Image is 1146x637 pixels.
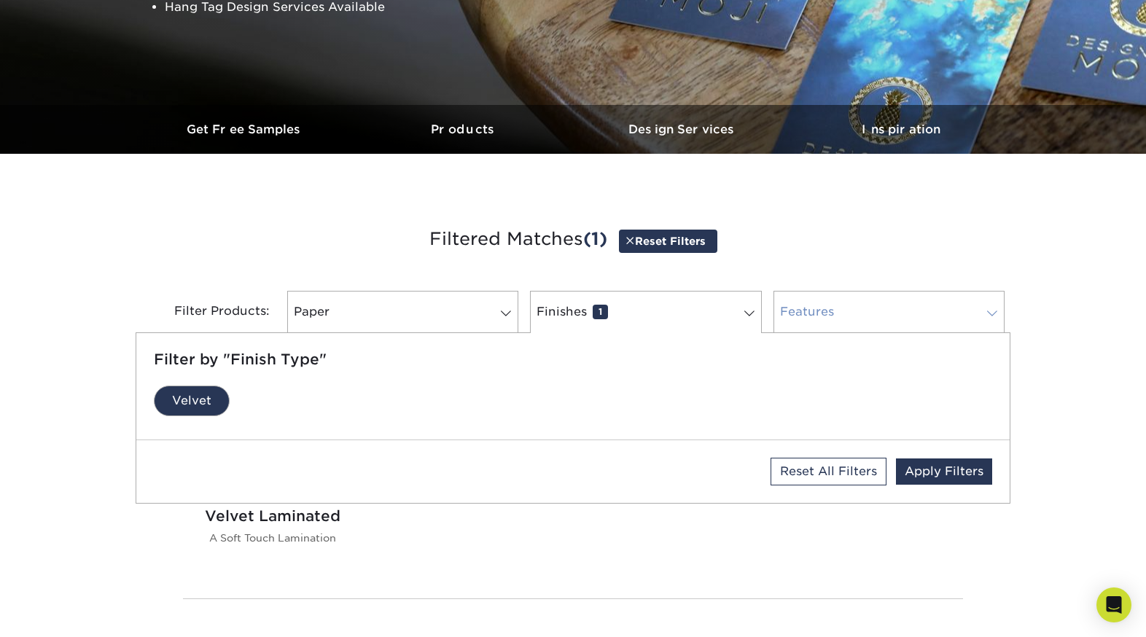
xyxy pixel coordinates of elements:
span: 1 [593,305,608,319]
a: Get Free Samples [136,105,354,154]
a: Velvet [154,386,230,416]
h3: Get Free Samples [136,122,354,136]
a: Apply Filters [896,458,992,485]
span: (1) [583,228,607,249]
div: Open Intercom Messenger [1096,587,1131,622]
p: A Soft Touch Lamination [190,531,355,545]
h3: Inspiration [792,122,1010,136]
a: Finishes1 [530,291,761,333]
a: Reset All Filters [771,458,886,485]
a: Design Services [573,105,792,154]
h3: Filtered Matches [147,206,999,273]
a: Reset Filters [619,230,717,252]
h3: Products [354,122,573,136]
a: Paper [287,291,518,333]
h3: Design Services [573,122,792,136]
h5: Filter by "Finish Type" [154,351,992,368]
a: Features [773,291,1005,333]
div: Filter Products: [136,291,281,333]
h2: Velvet Laminated [190,507,355,525]
a: Inspiration [792,105,1010,154]
a: Products [354,105,573,154]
